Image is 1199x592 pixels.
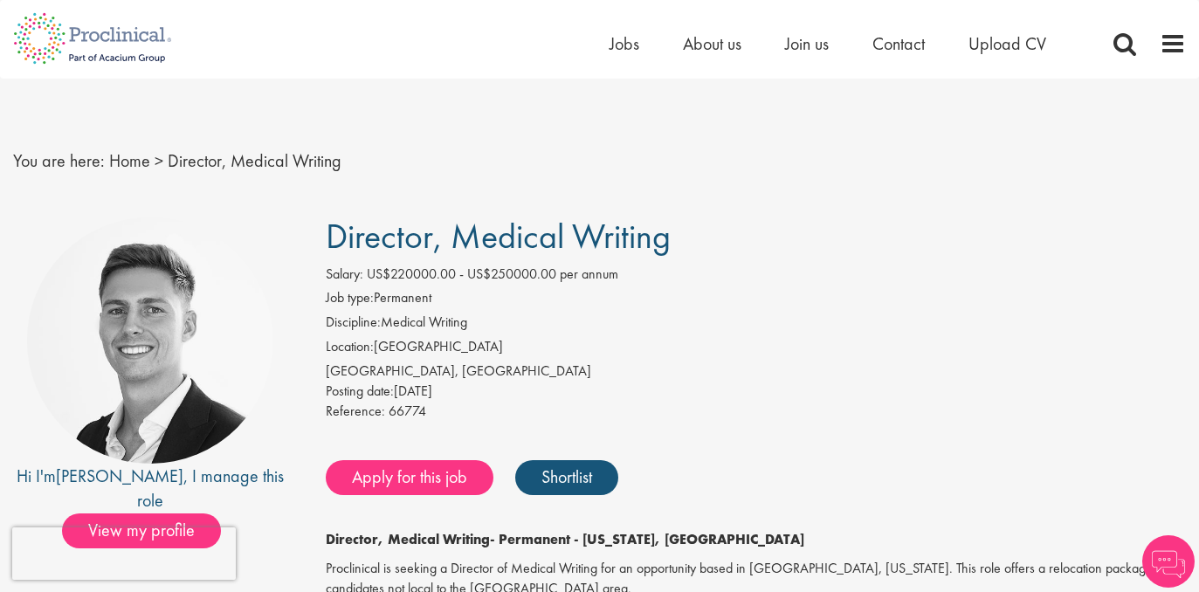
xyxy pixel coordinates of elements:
img: imeage of recruiter George Watson [27,217,273,464]
a: Contact [872,32,925,55]
li: Permanent [326,288,1186,313]
iframe: reCAPTCHA [12,527,236,580]
span: > [155,149,163,172]
a: breadcrumb link [109,149,150,172]
span: You are here: [13,149,105,172]
span: View my profile [62,513,221,548]
label: Salary: [326,265,363,285]
span: Director, Medical Writing [326,214,671,258]
a: About us [683,32,741,55]
a: [PERSON_NAME] [56,465,183,487]
strong: Director, Medical Writing [326,530,490,548]
div: [GEOGRAPHIC_DATA], [GEOGRAPHIC_DATA] [326,361,1186,382]
span: 66774 [389,402,426,420]
label: Discipline: [326,313,381,333]
label: Location: [326,337,374,357]
label: Reference: [326,402,385,422]
span: US$220000.00 - US$250000.00 per annum [367,265,618,283]
a: Join us [785,32,829,55]
label: Job type: [326,288,374,308]
div: [DATE] [326,382,1186,402]
li: [GEOGRAPHIC_DATA] [326,337,1186,361]
a: Shortlist [515,460,618,495]
div: Hi I'm , I manage this role [13,464,286,513]
a: Apply for this job [326,460,493,495]
li: Medical Writing [326,313,1186,337]
img: Chatbot [1142,535,1195,588]
span: Posting date: [326,382,394,400]
a: View my profile [62,517,238,540]
span: Director, Medical Writing [168,149,341,172]
strong: - Permanent - [US_STATE], [GEOGRAPHIC_DATA] [490,530,804,548]
a: Jobs [610,32,639,55]
a: Upload CV [968,32,1046,55]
